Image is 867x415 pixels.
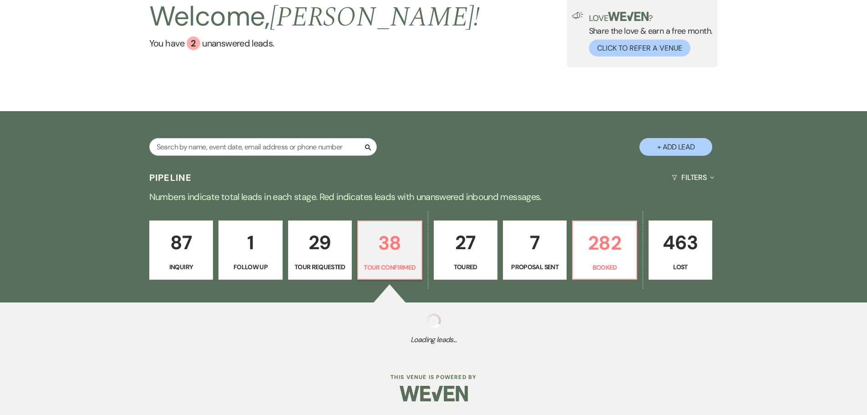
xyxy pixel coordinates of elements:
a: 38Tour Confirmed [357,220,422,280]
p: 282 [578,228,630,258]
img: weven-logo-green.svg [608,12,649,21]
button: Click to Refer a Venue [589,40,690,56]
p: Booked [578,262,630,272]
a: 463Lost [649,220,712,280]
p: Follow Up [224,262,276,272]
p: 7 [509,227,561,258]
a: 1Follow Up [218,220,282,280]
input: Search by name, event date, email address or phone number [149,138,377,156]
div: Share the love & earn a free month. [583,12,713,56]
button: + Add Lead [639,138,712,156]
h3: Pipeline [149,171,192,184]
p: Lost [654,262,706,272]
div: 2 [187,36,200,50]
p: Numbers indicate total leads in each stage. Red indicates leads with unanswered inbound messages. [106,190,761,204]
a: 29Tour Requested [288,220,352,280]
button: Filters [668,165,718,190]
img: loud-speaker-illustration.svg [572,12,583,19]
p: 87 [155,227,207,258]
a: 282Booked [572,220,637,280]
p: 1 [224,227,276,258]
p: 38 [364,228,416,258]
p: 463 [654,227,706,258]
p: Toured [440,262,492,272]
p: Proposal Sent [509,262,561,272]
a: You have 2 unanswered leads. [149,36,480,50]
p: Love ? [589,12,713,22]
p: Tour Requested [294,262,346,272]
img: Weven Logo [400,378,468,410]
p: Tour Confirmed [364,262,416,272]
a: 87Inquiry [149,220,213,280]
p: 27 [440,227,492,258]
p: Inquiry [155,262,207,272]
a: 7Proposal Sent [503,220,567,280]
p: 29 [294,227,346,258]
span: Loading leads... [43,334,824,345]
img: loading spinner [426,313,441,328]
a: 27Toured [434,220,497,280]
